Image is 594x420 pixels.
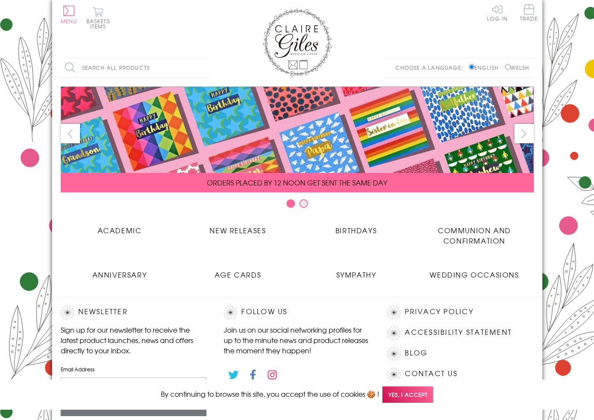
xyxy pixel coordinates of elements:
span: Anniversary [92,269,147,280]
button: Basket0 items [86,7,110,29]
a: Communion and Confirmation [415,219,534,246]
a: Log In [487,4,508,21]
button: Carousel Page 2 [299,199,308,208]
a: Accessibility Statement [405,327,512,338]
span: 0 items [90,17,110,30]
a: Birthdays [297,219,415,235]
p: Join us on our social networking profiles for up to the minute news and product releases the mome... [224,324,370,355]
a: Anniversary [61,263,179,280]
span: Yes, I accept [382,386,433,403]
span: ORDERS PLACED BY 12 NOON GET SENT THE SAME DAY [207,177,387,188]
a: Trade [520,4,538,23]
span: New Releases [209,225,266,235]
a: Wedding Occasions [415,263,534,280]
input: English [469,64,474,70]
a: Academic [61,219,179,235]
input: Welsh [505,64,511,70]
label: English [469,64,503,71]
h2: Follow Us [224,306,370,319]
button: prev [61,124,80,143]
span: Birthdays [335,225,377,235]
button: next [514,124,534,143]
label: Email Address [61,365,207,373]
span: Wedding Occasions [430,269,519,280]
h2: Newsletter [61,306,207,319]
span: Menu [61,17,77,25]
p: Choose a language: [395,64,467,71]
a: Blog [405,347,428,359]
a: Contact Us [405,368,457,380]
span: Trade [520,4,538,21]
a: Privacy Policy [405,306,473,318]
span: Age Cards [215,269,261,280]
a: Sympathy [297,263,415,280]
span: Academic [98,225,142,235]
input: harry@hogwarts.edu [61,377,207,397]
input: Search [203,58,211,77]
div: Carousel Pagination [61,199,534,212]
input: Search all products [61,58,211,77]
span: Sympathy [336,269,376,280]
span: Communion and Confirmation [438,225,511,246]
p: Sign up for our newsletter to receive the latest product launches, news and offers directly to yo... [61,324,207,355]
a: New Releases [179,219,297,235]
label: Welsh [505,64,529,71]
img: Claire Giles Greetings Cards [263,9,332,77]
a: Age Cards [179,263,297,280]
button: Carousel Page 1 (Current Slide) [286,199,295,208]
button: Menu [61,6,77,24]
